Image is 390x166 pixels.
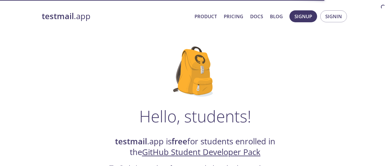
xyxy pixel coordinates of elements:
[320,10,347,22] button: Signin
[250,12,263,20] a: Docs
[139,107,251,126] h1: Hello, students!
[325,12,342,20] span: Signin
[172,136,187,147] strong: free
[294,12,312,20] span: Signup
[142,147,261,158] a: GitHub Student Developer Pack
[289,10,317,22] button: Signup
[109,136,282,158] h2: .app is for students enrolled in the
[195,12,217,20] a: Product
[270,12,283,20] a: Blog
[42,11,190,22] a: testmail.app
[42,11,74,22] strong: testmail
[224,12,243,20] a: Pricing
[173,46,217,97] img: github-student-backpack.png
[115,136,147,147] strong: testmail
